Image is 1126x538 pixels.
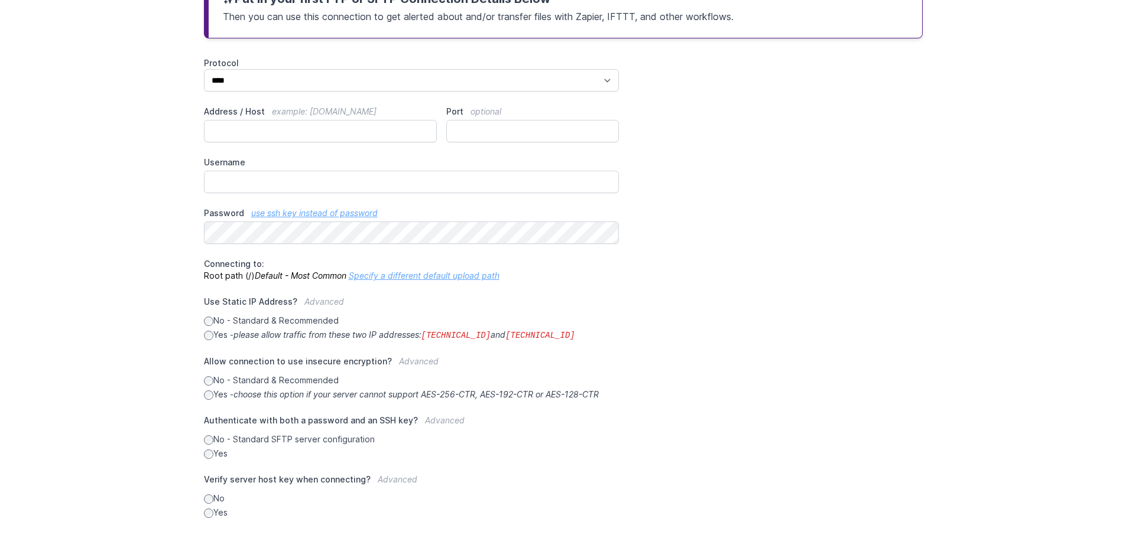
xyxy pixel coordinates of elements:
[378,474,417,484] span: Advanced
[204,508,213,518] input: Yes
[204,207,619,219] label: Password
[233,389,599,399] i: choose this option if your server cannot support AES-256-CTR, AES-192-CTR or AES-128-CTR
[204,449,213,459] input: Yes
[204,376,213,386] input: No - Standard & Recommended
[349,270,499,281] a: Specify a different default upload path
[204,494,213,504] input: No
[204,448,619,459] label: Yes
[204,356,619,374] label: Allow connection to use insecure encryption?
[204,390,213,400] input: Yes -choose this option if your server cannot support AES-256-CTR, AES-192-CTR or AES-128-CTR
[204,329,619,341] label: Yes -
[204,296,619,315] label: Use Static IP Address?
[204,258,619,282] p: Root path (/)
[399,356,439,366] span: Advanced
[204,57,619,69] label: Protocol
[425,415,465,425] span: Advanced
[233,330,575,340] i: please allow traffic from these two IP addresses: and
[255,270,346,281] i: Default - Most Common
[204,433,619,445] label: No - Standard SFTP server configuration
[204,259,264,269] span: Connecting to:
[204,474,619,493] label: Verify server host key when connecting?
[204,374,619,386] label: No - Standard & Recommended
[251,208,378,218] a: use ssh key instead of password
[446,106,619,118] label: Port
[204,315,619,327] label: No - Standard & Recommended
[204,106,437,118] label: Address / Host
[421,331,491,340] code: [TECHNICAL_ID]
[304,296,344,307] span: Advanced
[204,156,619,168] label: Username
[223,7,908,24] p: Then you can use this connection to get alerted about and/or transfer files with Zapier, IFTTT, a...
[204,493,619,504] label: No
[470,106,501,116] span: optional
[204,331,213,340] input: Yes -please allow traffic from these two IP addresses:[TECHNICAL_ID]and[TECHNICAL_ID]
[204,435,213,445] input: No - Standard SFTP server configuration
[204,507,619,519] label: Yes
[505,331,575,340] code: [TECHNICAL_ID]
[204,317,213,326] input: No - Standard & Recommended
[204,389,619,400] label: Yes -
[204,415,619,433] label: Authenticate with both a password and an SSH key?
[272,106,377,116] span: example: [DOMAIN_NAME]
